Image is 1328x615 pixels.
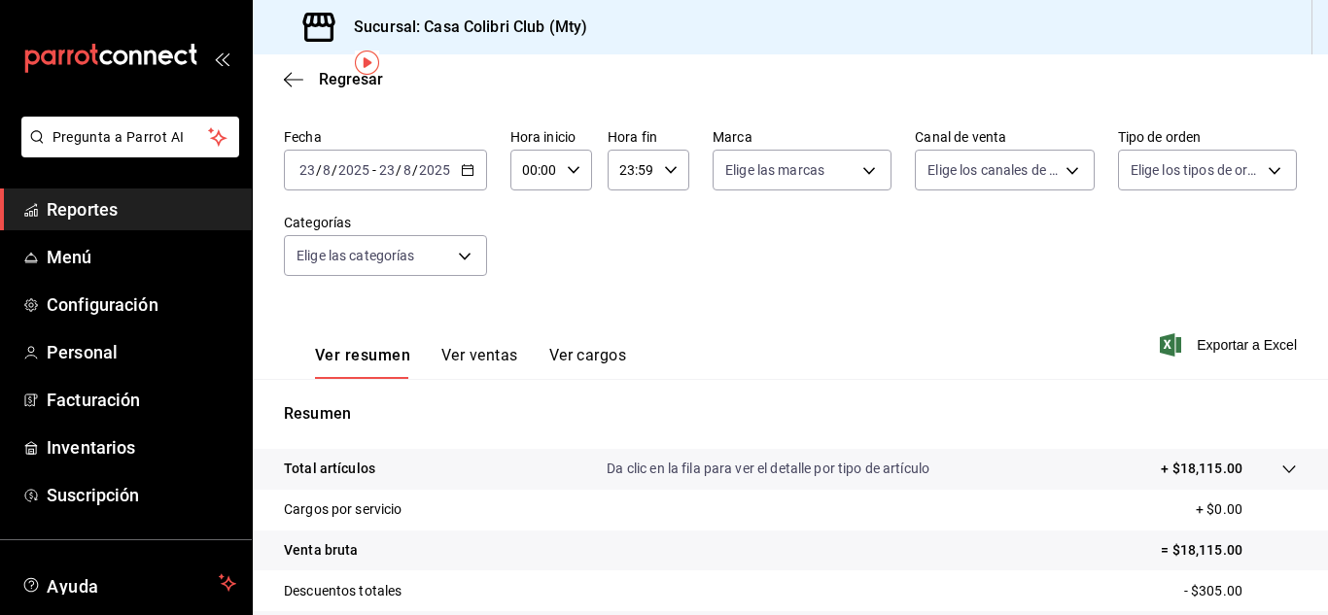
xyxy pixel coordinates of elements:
[297,246,415,265] span: Elige las categorías
[1196,499,1297,520] p: + $0.00
[284,402,1297,426] p: Resumen
[332,162,337,178] span: /
[21,117,239,157] button: Pregunta a Parrot AI
[298,162,316,178] input: --
[322,162,332,178] input: --
[284,459,375,479] p: Total artículos
[1161,459,1242,479] p: + $18,115.00
[1184,581,1297,601] p: - $305.00
[1164,333,1297,357] button: Exportar a Excel
[214,51,229,66] button: open_drawer_menu
[47,339,236,365] span: Personal
[47,244,236,270] span: Menú
[402,162,412,178] input: --
[915,130,1094,144] label: Canal de venta
[441,346,518,379] button: Ver ventas
[47,434,236,461] span: Inventarios
[396,162,402,178] span: /
[284,130,487,144] label: Fecha
[355,51,379,75] img: Tooltip marker
[725,160,824,180] span: Elige las marcas
[338,16,587,39] h3: Sucursal: Casa Colibri Club (Mty)
[316,162,322,178] span: /
[418,162,451,178] input: ----
[607,459,929,479] p: Da clic en la fila para ver el detalle por tipo de artículo
[510,130,592,144] label: Hora inicio
[372,162,376,178] span: -
[284,216,487,229] label: Categorías
[1118,130,1297,144] label: Tipo de orden
[14,141,239,161] a: Pregunta a Parrot AI
[47,571,211,595] span: Ayuda
[284,581,402,601] p: Descuentos totales
[608,130,689,144] label: Hora fin
[412,162,418,178] span: /
[927,160,1058,180] span: Elige los canales de venta
[1131,160,1261,180] span: Elige los tipos de orden
[713,130,891,144] label: Marca
[1161,540,1297,561] p: = $18,115.00
[47,196,236,222] span: Reportes
[47,291,236,318] span: Configuración
[378,162,396,178] input: --
[284,499,402,520] p: Cargos por servicio
[284,70,383,88] button: Regresar
[337,162,370,178] input: ----
[284,540,358,561] p: Venta bruta
[52,127,209,148] span: Pregunta a Parrot AI
[319,70,383,88] span: Regresar
[315,346,626,379] div: navigation tabs
[315,346,410,379] button: Ver resumen
[47,482,236,508] span: Suscripción
[549,346,627,379] button: Ver cargos
[47,387,236,413] span: Facturación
